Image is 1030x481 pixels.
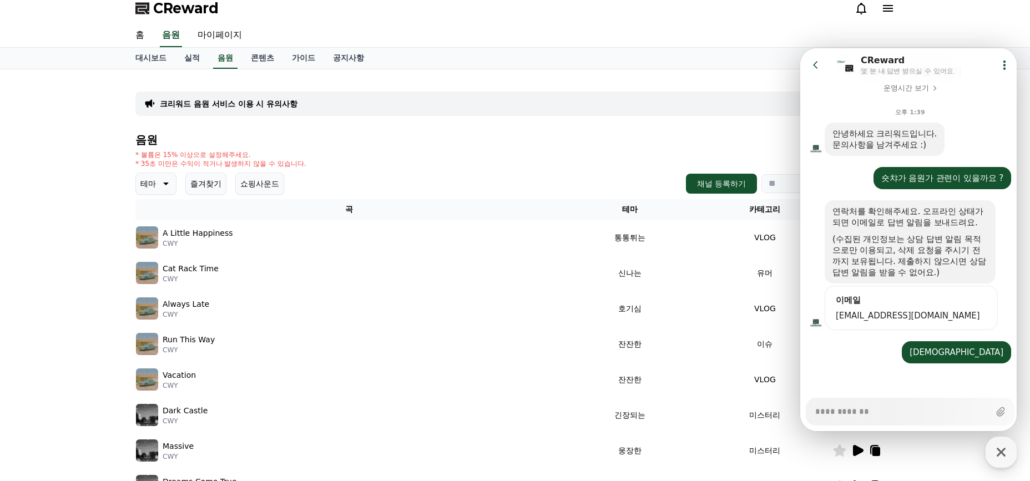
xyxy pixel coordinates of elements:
[163,369,196,381] p: Vacation
[135,173,176,195] button: 테마
[563,326,698,362] td: 잔잔한
[163,298,209,310] p: Always Late
[686,174,757,194] button: 채널 등록하기
[283,48,324,69] a: 가이드
[698,255,832,291] td: 유머
[800,48,1017,431] iframe: Channel chat
[136,297,158,320] img: music
[175,48,209,69] a: 실적
[324,48,373,69] a: 공지사항
[163,452,194,461] p: CWY
[163,239,233,248] p: CWY
[698,433,832,468] td: 미스터리
[163,346,215,355] p: CWY
[563,433,698,468] td: 웅장한
[163,441,194,452] p: Massive
[163,263,219,275] p: Cat Rack Time
[135,134,895,146] h4: 음원
[189,24,251,47] a: 마이페이지
[140,176,156,191] p: 테마
[136,368,158,391] img: music
[213,48,238,69] a: 음원
[698,362,832,397] td: VLOG
[136,439,158,462] img: music
[698,397,832,433] td: 미스터리
[127,24,153,47] a: 홈
[160,24,182,47] a: 음원
[698,291,832,326] td: VLOG
[135,199,563,220] th: 곡
[160,98,297,109] a: 크리워드 음원 서비스 이용 시 유의사항
[136,404,158,426] img: music
[242,48,283,69] a: 콘텐츠
[163,227,233,239] p: A Little Happiness
[563,199,698,220] th: 테마
[163,310,209,319] p: CWY
[563,397,698,433] td: 긴장되는
[135,159,306,168] p: * 35초 미만은 수익이 적거나 발생하지 않을 수 있습니다.
[698,220,832,255] td: VLOG
[563,291,698,326] td: 호기심
[698,326,832,362] td: 이슈
[136,262,158,284] img: music
[136,333,158,355] img: music
[163,405,208,417] p: Dark Castle
[163,417,208,426] p: CWY
[563,220,698,255] td: 통통튀는
[163,381,196,390] p: CWY
[235,173,284,195] button: 쇼핑사운드
[163,275,219,283] p: CWY
[136,226,158,249] img: music
[698,199,832,220] th: 카테고리
[185,173,226,195] button: 즐겨찾기
[563,362,698,397] td: 잔잔한
[135,150,306,159] p: * 볼륨은 15% 이상으로 설정해주세요.
[127,48,175,69] a: 대시보드
[163,334,215,346] p: Run This Way
[563,255,698,291] td: 신나는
